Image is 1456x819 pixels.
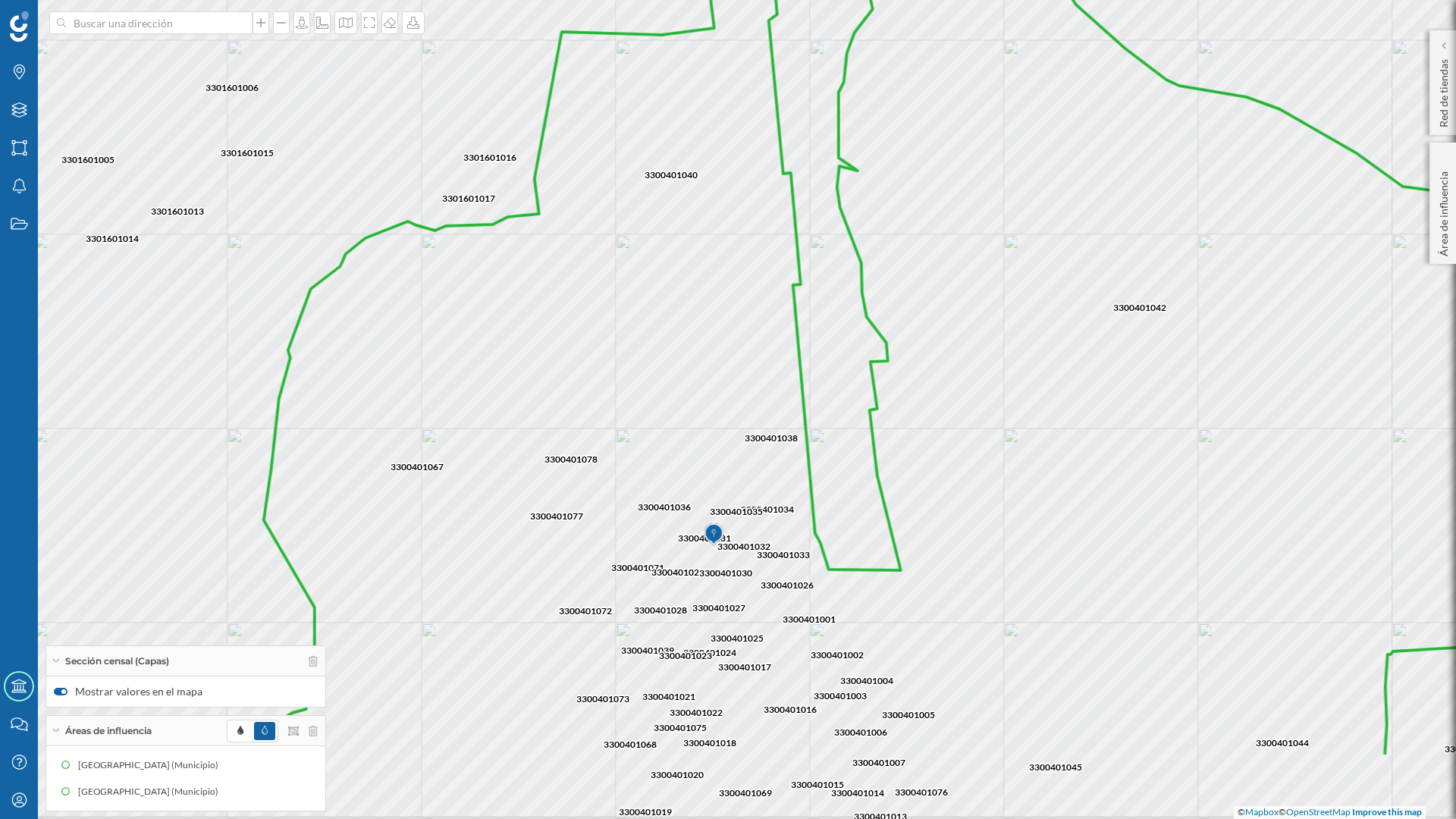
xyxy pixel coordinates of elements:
[65,724,152,738] span: Áreas de influencia
[78,758,226,773] div: [GEOGRAPHIC_DATA] (Municipio)
[65,654,169,668] span: Sección censal (Capas)
[1234,806,1426,819] div: © ©
[1352,806,1422,817] a: Improve this map
[1245,806,1279,817] a: Mapbox
[10,11,29,42] img: Geoblink Logo
[1436,165,1451,256] p: Área de influencia
[78,784,226,799] div: [GEOGRAPHIC_DATA] (Municipio)
[54,684,318,699] label: Mostrar valores en el mapa
[1286,806,1351,817] a: OpenStreetMap
[1436,53,1451,127] p: Red de tiendas
[30,11,84,24] span: Soporte
[704,519,723,550] img: Marker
